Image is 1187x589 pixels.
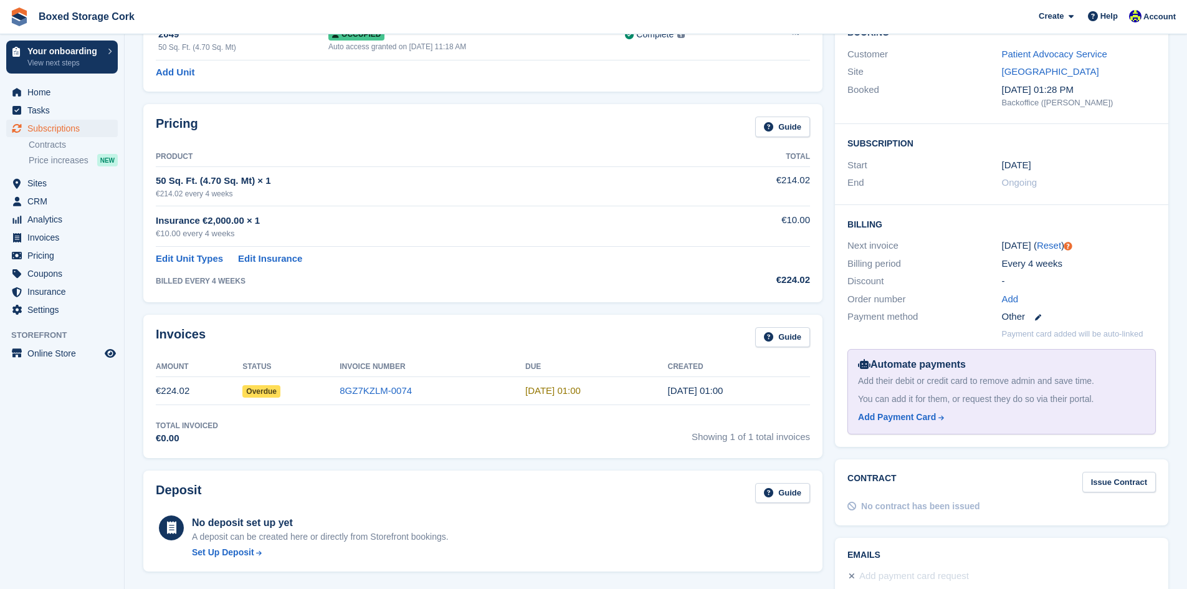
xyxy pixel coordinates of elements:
[755,483,810,504] a: Guide
[847,136,1156,149] h2: Subscription
[847,176,1001,190] div: End
[858,393,1145,406] div: You can add it for them, or request they do so via their portal.
[11,329,124,342] span: Storefront
[156,174,687,188] div: 50 Sq. Ft. (4.70 Sq. Mt) × 1
[1002,177,1037,188] span: Ongoing
[6,102,118,119] a: menu
[687,273,810,287] div: €224.02
[677,31,685,38] img: icon-info-grey-7440780725fd019a000dd9b08b2336e03edf1995a4989e88bcd33f0948082b44.svg
[1002,328,1143,340] p: Payment card added will be auto-linked
[156,420,218,431] div: Total Invoiced
[27,301,102,318] span: Settings
[156,117,198,137] h2: Pricing
[6,283,118,300] a: menu
[156,357,242,377] th: Amount
[156,147,687,167] th: Product
[6,247,118,264] a: menu
[6,84,118,101] a: menu
[1143,11,1176,23] span: Account
[1062,241,1074,252] div: Tooltip anchor
[27,57,102,69] p: View next steps
[328,41,625,52] div: Auto access granted on [DATE] 11:18 AM
[1002,292,1019,307] a: Add
[1002,257,1156,271] div: Every 4 weeks
[238,252,302,266] a: Edit Insurance
[158,42,328,53] div: 50 Sq. Ft. (4.70 Sq. Mt)
[29,139,118,151] a: Contracts
[1100,10,1118,22] span: Help
[858,411,1140,424] a: Add Payment Card
[755,117,810,137] a: Guide
[687,147,810,167] th: Total
[847,83,1001,109] div: Booked
[847,158,1001,173] div: Start
[242,385,280,398] span: Overdue
[192,530,449,544] p: A deposit can be created here or directly from Storefront bookings.
[156,65,194,80] a: Add Unit
[156,214,687,228] div: Insurance €2,000.00 × 1
[27,102,102,119] span: Tasks
[27,345,102,362] span: Online Store
[156,252,223,266] a: Edit Unit Types
[6,193,118,210] a: menu
[27,84,102,101] span: Home
[1037,240,1061,251] a: Reset
[1082,472,1156,492] a: Issue Contract
[847,239,1001,253] div: Next invoice
[1002,274,1156,289] div: -
[340,385,412,396] a: 8GZ7KZLM-0074
[27,247,102,264] span: Pricing
[1002,97,1156,109] div: Backoffice ([PERSON_NAME])
[156,431,218,446] div: €0.00
[859,569,969,584] div: Add payment card request
[156,275,687,287] div: BILLED EVERY 4 WEEKS
[27,283,102,300] span: Insurance
[6,301,118,318] a: menu
[525,357,668,377] th: Due
[1002,310,1156,324] div: Other
[847,218,1156,230] h2: Billing
[27,229,102,246] span: Invoices
[27,265,102,282] span: Coupons
[858,411,936,424] div: Add Payment Card
[861,500,980,513] div: No contract has been issued
[6,265,118,282] a: menu
[27,211,102,228] span: Analytics
[1002,49,1107,59] a: Patient Advocacy Service
[687,206,810,247] td: €10.00
[27,193,102,210] span: CRM
[847,257,1001,271] div: Billing period
[192,546,254,559] div: Set Up Deposit
[97,154,118,166] div: NEW
[847,310,1001,324] div: Payment method
[192,546,449,559] a: Set Up Deposit
[103,346,118,361] a: Preview store
[1039,10,1064,22] span: Create
[667,385,723,396] time: 2025-08-25 00:00:40 UTC
[10,7,29,26] img: stora-icon-8386f47178a22dfd0bd8f6a31ec36ba5ce8667c1dd55bd0f319d3a0aa187defe.svg
[1002,83,1156,97] div: [DATE] 01:28 PM
[34,6,140,27] a: Boxed Storage Cork
[156,327,206,348] h2: Invoices
[847,47,1001,62] div: Customer
[156,227,687,240] div: €10.00 every 4 weeks
[6,41,118,74] a: Your onboarding View next steps
[6,345,118,362] a: menu
[328,28,384,41] span: Occupied
[6,229,118,246] a: menu
[156,377,242,405] td: €224.02
[6,211,118,228] a: menu
[755,327,810,348] a: Guide
[27,47,102,55] p: Your onboarding
[6,175,118,192] a: menu
[156,483,201,504] h2: Deposit
[158,27,328,42] div: 2049
[858,357,1145,372] div: Automate payments
[1002,239,1156,253] div: [DATE] ( )
[1129,10,1142,22] img: Vincent
[525,385,581,396] time: 2025-08-26 00:00:00 UTC
[847,472,897,492] h2: Contract
[667,357,810,377] th: Created
[27,175,102,192] span: Sites
[29,155,88,166] span: Price increases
